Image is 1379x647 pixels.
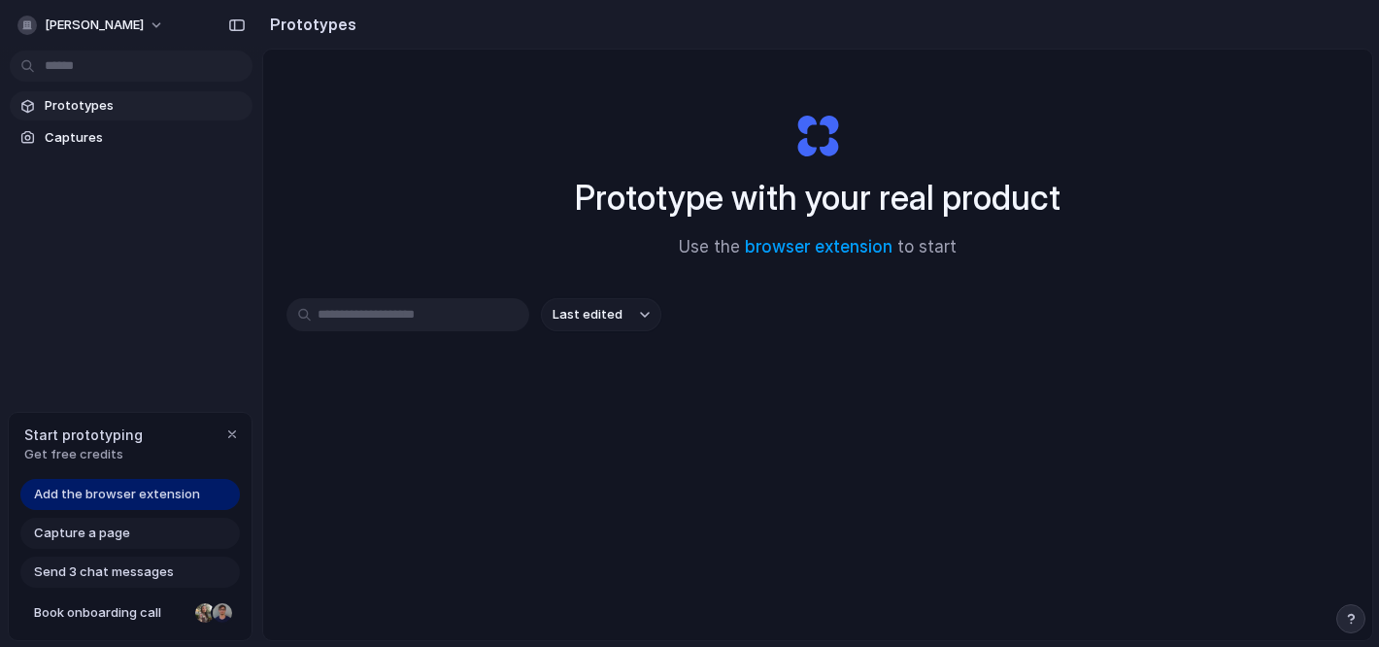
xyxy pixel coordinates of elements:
a: Captures [10,123,252,153]
a: Prototypes [10,91,252,120]
span: Use the to start [679,235,957,260]
h1: Prototype with your real product [575,172,1060,223]
span: Prototypes [45,96,245,116]
span: Book onboarding call [34,603,187,623]
span: Start prototyping [24,425,143,445]
span: Get free credits [24,445,143,464]
h2: Prototypes [262,13,356,36]
div: Christian Iacullo [211,601,234,625]
span: Capture a page [34,524,130,543]
span: [PERSON_NAME] [45,16,144,35]
span: Captures [45,128,245,148]
a: Book onboarding call [20,597,240,629]
span: Last edited [553,305,622,324]
div: Nicole Kubica [193,601,217,625]
a: Add the browser extension [20,479,240,510]
a: browser extension [745,237,892,256]
button: Last edited [541,298,661,331]
button: [PERSON_NAME] [10,10,174,41]
span: Add the browser extension [34,485,200,504]
span: Send 3 chat messages [34,562,174,582]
